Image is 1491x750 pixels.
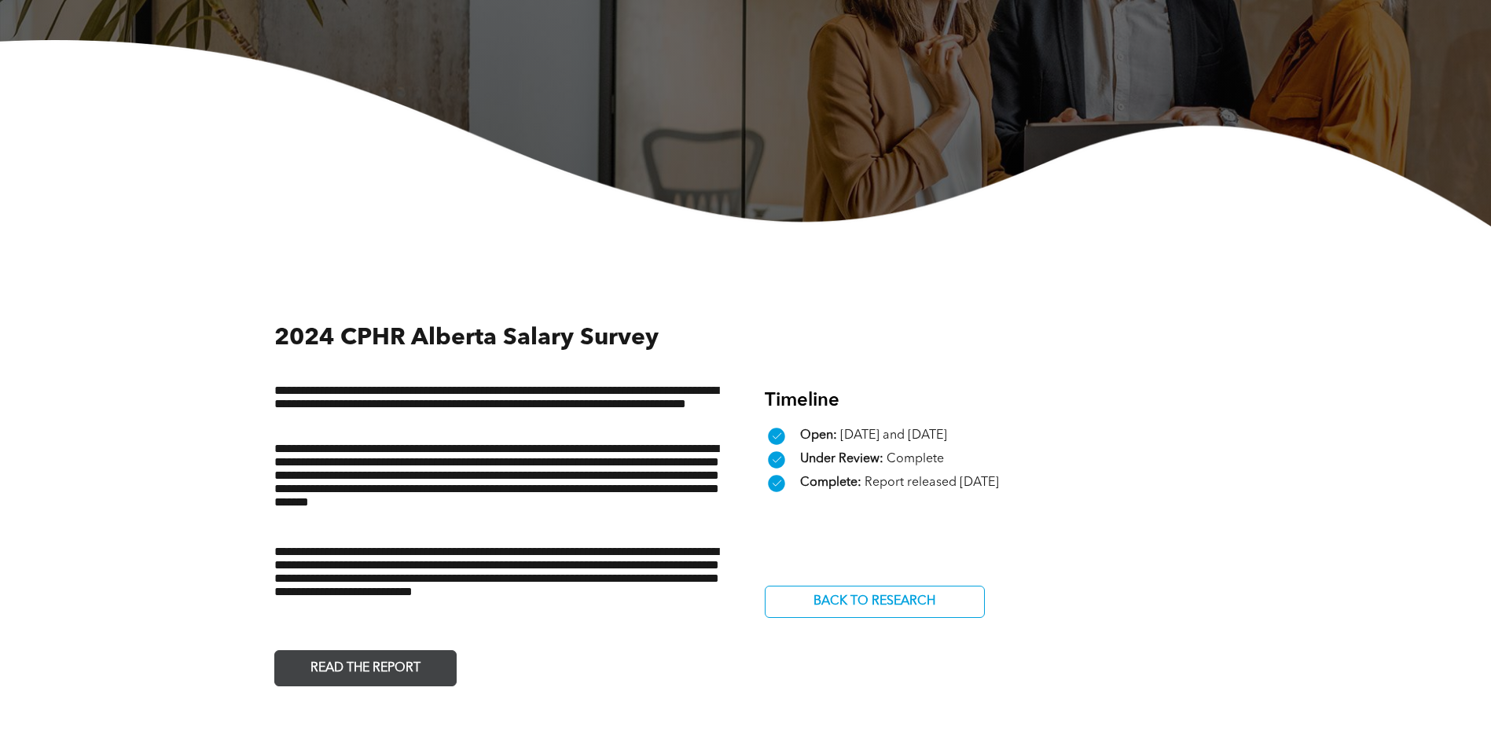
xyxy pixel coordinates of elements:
[765,586,985,618] a: BACK TO RESEARCH
[305,653,426,684] span: READ THE REPORT
[274,650,457,686] a: READ THE REPORT
[808,586,941,617] span: BACK TO RESEARCH
[840,429,947,442] span: [DATE] and [DATE]
[800,476,861,489] span: Complete:
[800,453,883,465] span: Under Review:
[887,453,944,465] span: Complete
[865,476,999,489] span: Report released [DATE]
[274,326,659,350] span: 2024 CPHR Alberta Salary Survey
[800,429,837,442] span: Open:
[765,392,839,410] span: Timeline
